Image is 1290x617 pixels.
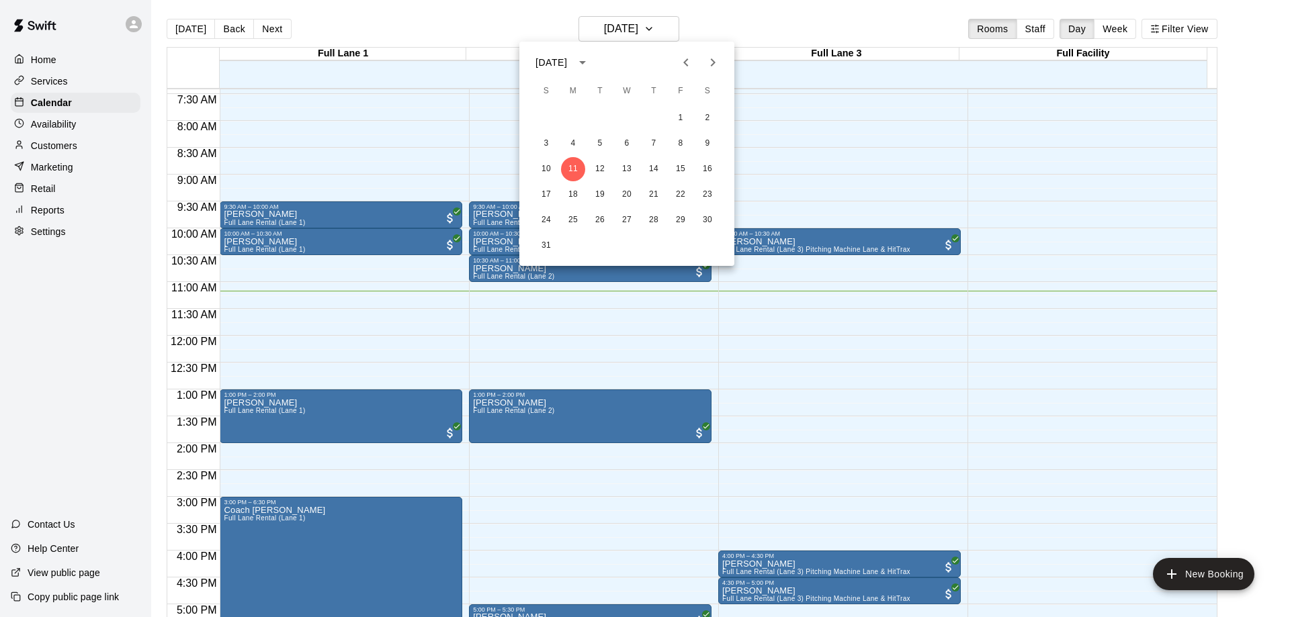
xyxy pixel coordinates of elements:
span: Friday [669,78,693,105]
button: calendar view is open, switch to year view [571,51,594,74]
span: Thursday [642,78,666,105]
span: Monday [561,78,585,105]
span: Saturday [695,78,720,105]
button: 1 [669,106,693,130]
button: 13 [615,157,639,181]
button: 21 [642,183,666,207]
button: 24 [534,208,558,232]
button: 16 [695,157,720,181]
button: 3 [534,132,558,156]
button: 8 [669,132,693,156]
button: 5 [588,132,612,156]
span: Sunday [534,78,558,105]
button: 9 [695,132,720,156]
button: 12 [588,157,612,181]
button: Previous month [673,49,699,76]
button: 18 [561,183,585,207]
button: 22 [669,183,693,207]
button: 27 [615,208,639,232]
button: 15 [669,157,693,181]
button: 10 [534,157,558,181]
button: 23 [695,183,720,207]
button: 29 [669,208,693,232]
button: 20 [615,183,639,207]
button: 4 [561,132,585,156]
div: [DATE] [535,56,567,70]
button: 11 [561,157,585,181]
button: 28 [642,208,666,232]
button: 17 [534,183,558,207]
span: Wednesday [615,78,639,105]
button: Next month [699,49,726,76]
button: 19 [588,183,612,207]
span: Tuesday [588,78,612,105]
button: 7 [642,132,666,156]
button: 26 [588,208,612,232]
button: 31 [534,234,558,258]
button: 2 [695,106,720,130]
button: 30 [695,208,720,232]
button: 6 [615,132,639,156]
button: 14 [642,157,666,181]
button: 25 [561,208,585,232]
